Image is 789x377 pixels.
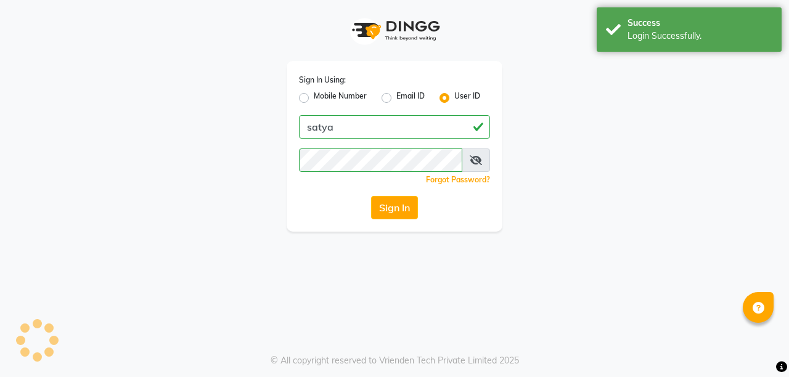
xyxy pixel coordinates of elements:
button: Sign In [371,196,418,219]
div: Success [628,17,772,30]
label: Email ID [396,91,425,105]
div: Login Successfully. [628,30,772,43]
label: Mobile Number [314,91,367,105]
img: logo1.svg [345,12,444,49]
input: Username [299,148,462,172]
label: User ID [454,91,480,105]
a: Forgot Password? [426,175,490,184]
iframe: chat widget [737,328,777,365]
input: Username [299,115,490,139]
label: Sign In Using: [299,75,346,86]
